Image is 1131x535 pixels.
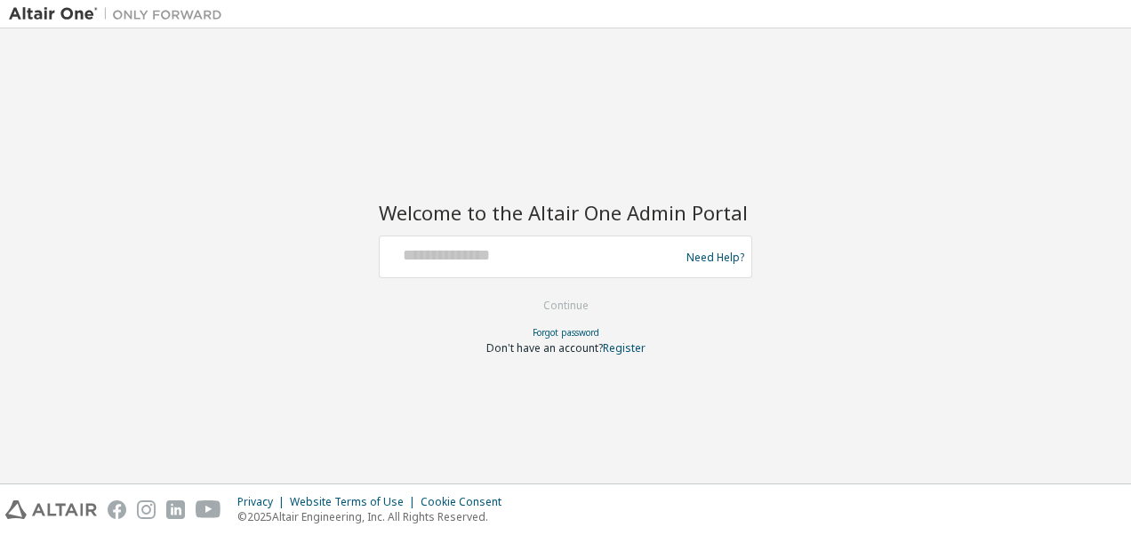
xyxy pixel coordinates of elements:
span: Don't have an account? [486,340,603,355]
img: youtube.svg [196,500,221,519]
a: Register [603,340,646,355]
div: Website Terms of Use [290,495,421,509]
a: Forgot password [533,326,599,339]
img: altair_logo.svg [5,500,97,519]
p: © 2025 Altair Engineering, Inc. All Rights Reserved. [237,509,512,524]
div: Cookie Consent [421,495,512,509]
img: instagram.svg [137,500,156,519]
div: Privacy [237,495,290,509]
img: Altair One [9,5,231,23]
h2: Welcome to the Altair One Admin Portal [379,200,752,225]
a: Need Help? [686,257,744,258]
img: facebook.svg [108,500,126,519]
img: linkedin.svg [166,500,185,519]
